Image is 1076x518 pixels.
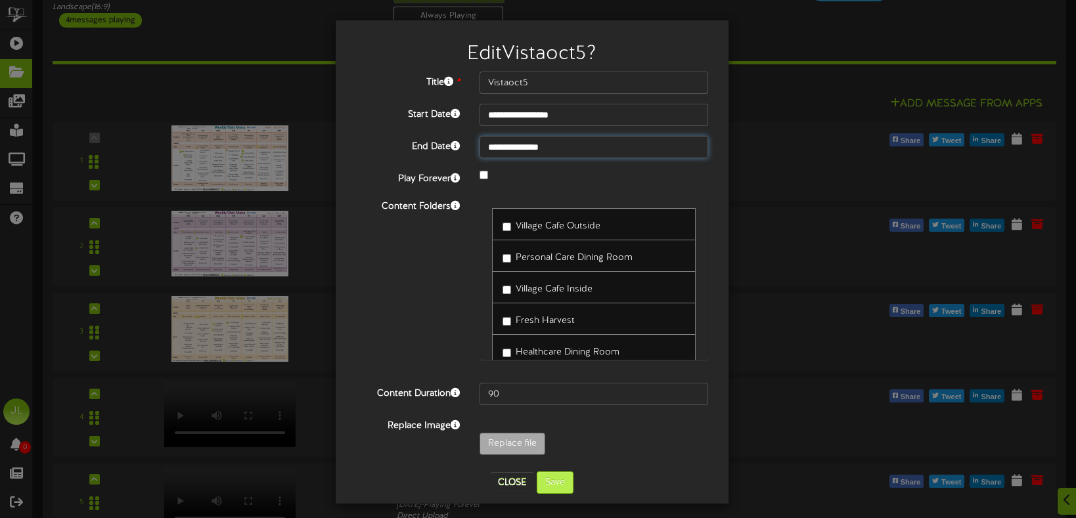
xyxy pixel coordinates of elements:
[346,415,470,433] label: Replace Image
[346,168,470,186] label: Play Forever
[480,383,709,405] input: 15
[346,196,470,213] label: Content Folders
[346,136,470,154] label: End Date
[346,72,470,89] label: Title
[516,253,633,263] span: Personal Care Dining Room
[537,471,573,494] button: Save
[355,43,709,65] h2: Edit Vistaoct5 ?
[480,72,709,94] input: Title
[503,223,511,231] input: Village Cafe Outside
[503,254,511,263] input: Personal Care Dining Room
[516,221,600,231] span: Village Cafe Outside
[346,383,470,400] label: Content Duration
[503,286,511,294] input: Village Cafe Inside
[503,317,511,326] input: Fresh Harvest
[516,347,619,357] span: Healthcare Dining Room
[516,284,593,294] span: Village Cafe Inside
[516,316,575,326] span: Fresh Harvest
[490,472,534,493] button: Close
[346,104,470,121] label: Start Date
[503,349,511,357] input: Healthcare Dining Room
